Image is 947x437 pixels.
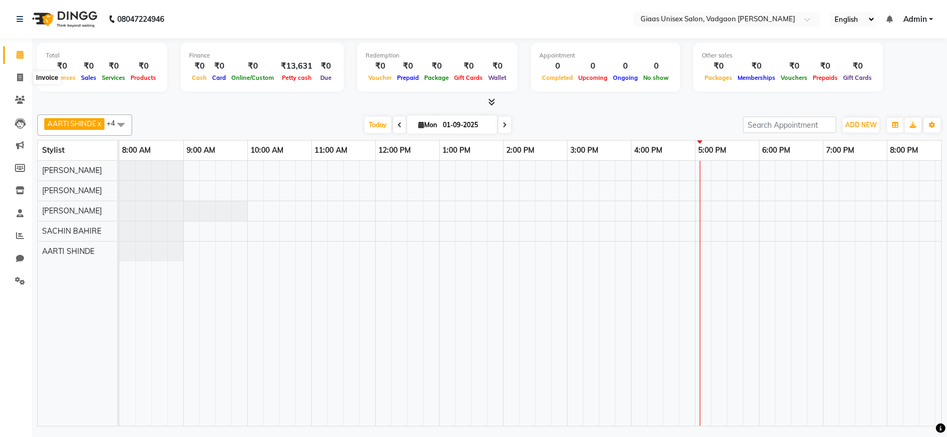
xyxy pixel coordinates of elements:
[485,60,509,72] div: ₹0
[27,4,100,34] img: logo
[366,74,394,81] span: Voucher
[277,60,317,72] div: ₹13,631
[189,60,209,72] div: ₹0
[229,74,277,81] span: Online/Custom
[279,74,314,81] span: Petty cash
[823,143,857,158] a: 7:00 PM
[107,119,123,127] span: +4
[422,60,451,72] div: ₹0
[189,51,335,60] div: Finance
[702,74,735,81] span: Packages
[778,60,810,72] div: ₹0
[576,74,610,81] span: Upcoming
[78,60,99,72] div: ₹0
[376,143,414,158] a: 12:00 PM
[810,74,840,81] span: Prepaids
[702,51,875,60] div: Other sales
[42,166,102,175] span: [PERSON_NAME]
[539,51,671,60] div: Appointment
[96,119,101,128] a: x
[99,60,128,72] div: ₹0
[576,60,610,72] div: 0
[317,60,335,72] div: ₹0
[695,143,729,158] a: 5:00 PM
[365,117,391,133] span: Today
[840,74,875,81] span: Gift Cards
[34,71,61,84] div: Invoice
[394,60,422,72] div: ₹0
[189,74,209,81] span: Cash
[735,74,778,81] span: Memberships
[440,117,493,133] input: 2025-09-01
[78,74,99,81] span: Sales
[366,60,394,72] div: ₹0
[843,118,879,133] button: ADD NEW
[641,60,671,72] div: 0
[416,121,440,129] span: Mon
[312,143,350,158] a: 11:00 AM
[209,74,229,81] span: Card
[539,60,576,72] div: 0
[539,74,576,81] span: Completed
[485,74,509,81] span: Wallet
[42,206,102,216] span: [PERSON_NAME]
[702,60,735,72] div: ₹0
[610,74,641,81] span: Ongoing
[887,143,921,158] a: 8:00 PM
[117,4,164,34] b: 08047224946
[451,74,485,81] span: Gift Cards
[318,74,334,81] span: Due
[119,143,153,158] a: 8:00 AM
[209,60,229,72] div: ₹0
[184,143,218,158] a: 9:00 AM
[42,145,64,155] span: Stylist
[641,74,671,81] span: No show
[46,51,159,60] div: Total
[743,117,836,133] input: Search Appointment
[99,74,128,81] span: Services
[810,60,840,72] div: ₹0
[128,60,159,72] div: ₹0
[903,14,927,25] span: Admin
[42,246,94,256] span: AARTI SHINDE
[610,60,641,72] div: 0
[735,60,778,72] div: ₹0
[778,74,810,81] span: Vouchers
[366,51,509,60] div: Redemption
[422,74,451,81] span: Package
[840,60,875,72] div: ₹0
[632,143,665,158] a: 4:00 PM
[46,60,78,72] div: ₹0
[42,226,101,236] span: SACHIN BAHIRE
[394,74,422,81] span: Prepaid
[229,60,277,72] div: ₹0
[440,143,473,158] a: 1:00 PM
[504,143,537,158] a: 2:00 PM
[451,60,485,72] div: ₹0
[128,74,159,81] span: Products
[248,143,286,158] a: 10:00 AM
[42,186,102,195] span: [PERSON_NAME]
[759,143,793,158] a: 6:00 PM
[568,143,601,158] a: 3:00 PM
[845,121,877,129] span: ADD NEW
[47,119,96,128] span: AARTI SHINDE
